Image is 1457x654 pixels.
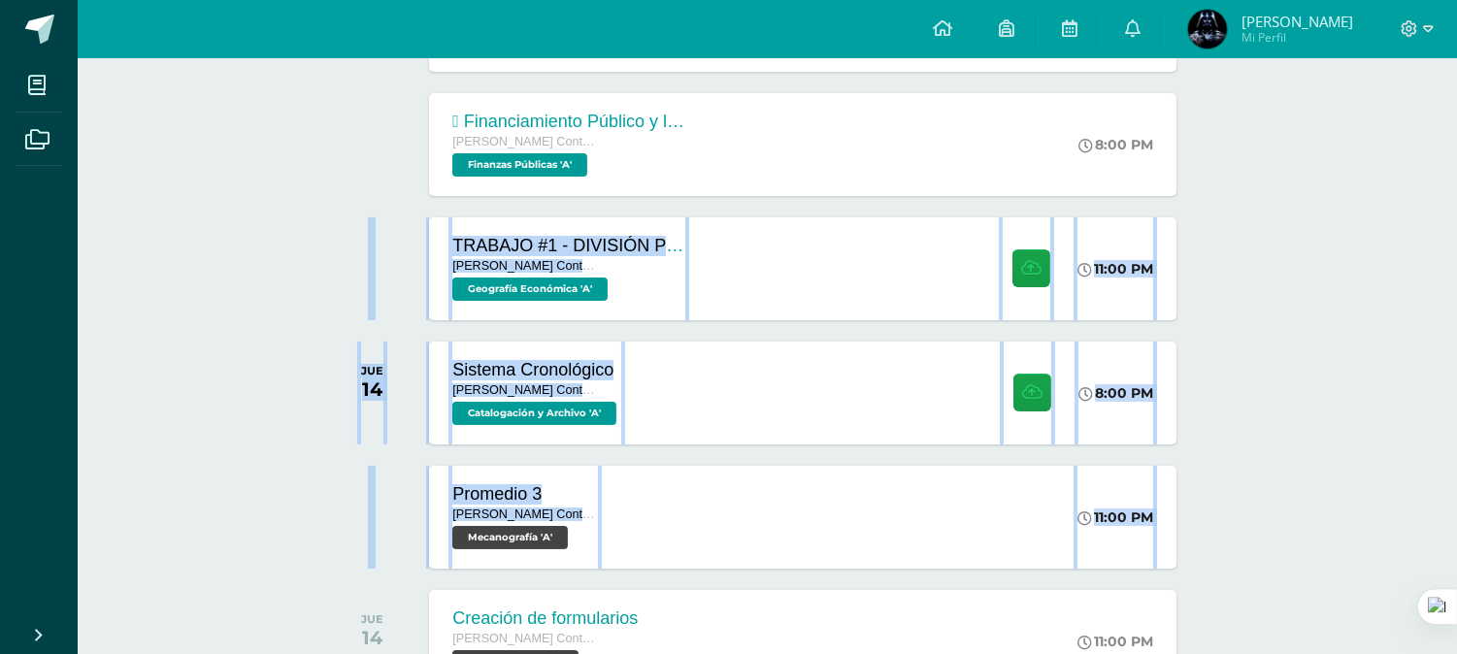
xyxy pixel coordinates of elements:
div: JUE [361,364,383,377]
div: JUE [361,612,383,626]
div: 14 [361,626,383,649]
div: 11:00 PM [1077,260,1153,278]
div: Creación de formularios [452,608,638,629]
span: [PERSON_NAME] Contador con Orientación en Computación [452,135,598,148]
div: Promedio 3 [452,484,598,505]
span: [PERSON_NAME] Contador con Orientación en Computación [452,632,598,645]
span: Finanzas Públicas 'A' [452,153,587,177]
div: TRABAJO #1 - DIVISIÓN POLÍTICA DEL MUNDO [452,236,685,256]
div: 8:00 PM [1078,384,1153,402]
div: 11:00 PM [1077,508,1153,526]
span: Catalogación y Archivo 'A' [452,402,616,425]
div: 11:00 PM [1077,633,1153,650]
span: Mi Perfil [1242,29,1353,46]
span: Mecanografía 'A' [452,526,568,549]
div: 8:00 PM [1078,136,1153,153]
span: [PERSON_NAME] Contador con Orientación en Computación [452,259,598,273]
span: [PERSON_NAME] Contador con Orientación en Computación [452,507,598,521]
div: Sistema Cronológico [452,360,621,380]
span: Geografía Económica 'A' [452,278,608,301]
span: [PERSON_NAME] [1242,12,1353,31]
div: 14 [361,377,383,401]
div:  Financiamiento Público y la Política Económica.  Tesorería Nacional. [452,112,685,132]
span: [PERSON_NAME] Contador con Orientación en Computación [452,383,598,397]
img: ccdb418b13bb61ecd2ac63a9c8e999cc.png [1188,10,1227,49]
